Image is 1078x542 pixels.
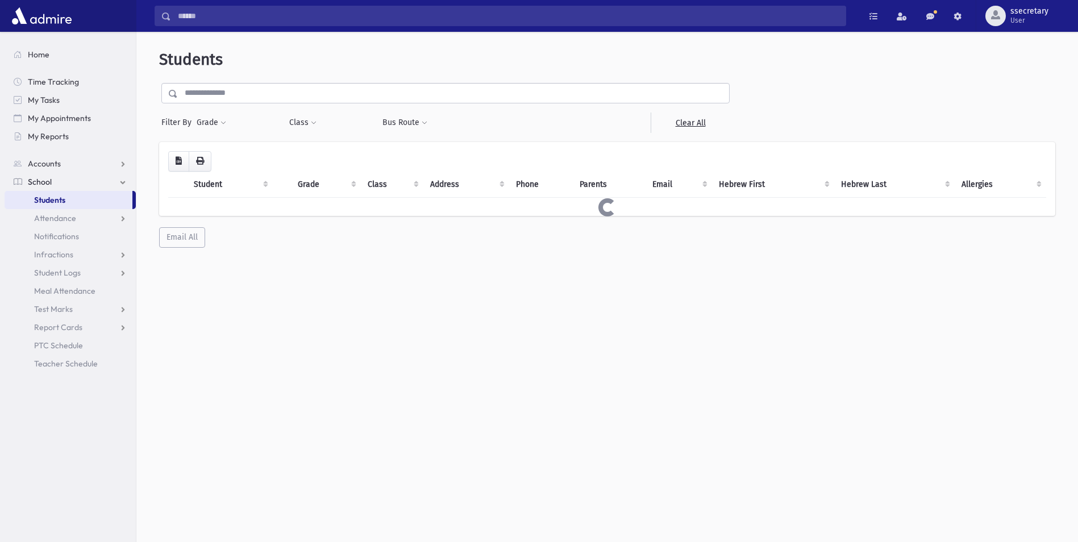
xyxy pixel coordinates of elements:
[34,195,65,205] span: Students
[161,116,196,128] span: Filter By
[28,131,69,141] span: My Reports
[28,95,60,105] span: My Tasks
[289,112,317,133] button: Class
[5,45,136,64] a: Home
[34,322,82,332] span: Report Cards
[28,177,52,187] span: School
[5,318,136,336] a: Report Cards
[5,91,136,109] a: My Tasks
[712,172,834,198] th: Hebrew First
[28,159,61,169] span: Accounts
[5,109,136,127] a: My Appointments
[28,49,49,60] span: Home
[34,358,98,369] span: Teacher Schedule
[34,231,79,241] span: Notifications
[168,151,189,172] button: CSV
[9,5,74,27] img: AdmirePro
[34,268,81,278] span: Student Logs
[159,50,223,69] span: Students
[423,172,509,198] th: Address
[5,336,136,355] a: PTC Schedule
[1010,16,1048,25] span: User
[187,172,273,198] th: Student
[5,155,136,173] a: Accounts
[5,73,136,91] a: Time Tracking
[171,6,846,26] input: Search
[5,209,136,227] a: Attendance
[1010,7,1048,16] span: ssecretary
[28,113,91,123] span: My Appointments
[5,173,136,191] a: School
[5,191,132,209] a: Students
[34,286,95,296] span: Meal Attendance
[34,304,73,314] span: Test Marks
[5,245,136,264] a: Infractions
[834,172,955,198] th: Hebrew Last
[5,127,136,145] a: My Reports
[955,172,1046,198] th: Allergies
[5,264,136,282] a: Student Logs
[646,172,712,198] th: Email
[5,300,136,318] a: Test Marks
[291,172,361,198] th: Grade
[28,77,79,87] span: Time Tracking
[159,227,205,248] button: Email All
[382,112,428,133] button: Bus Route
[196,112,227,133] button: Grade
[34,249,73,260] span: Infractions
[34,213,76,223] span: Attendance
[361,172,423,198] th: Class
[509,172,573,198] th: Phone
[573,172,646,198] th: Parents
[34,340,83,351] span: PTC Schedule
[651,112,730,133] a: Clear All
[5,282,136,300] a: Meal Attendance
[5,227,136,245] a: Notifications
[189,151,211,172] button: Print
[5,355,136,373] a: Teacher Schedule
